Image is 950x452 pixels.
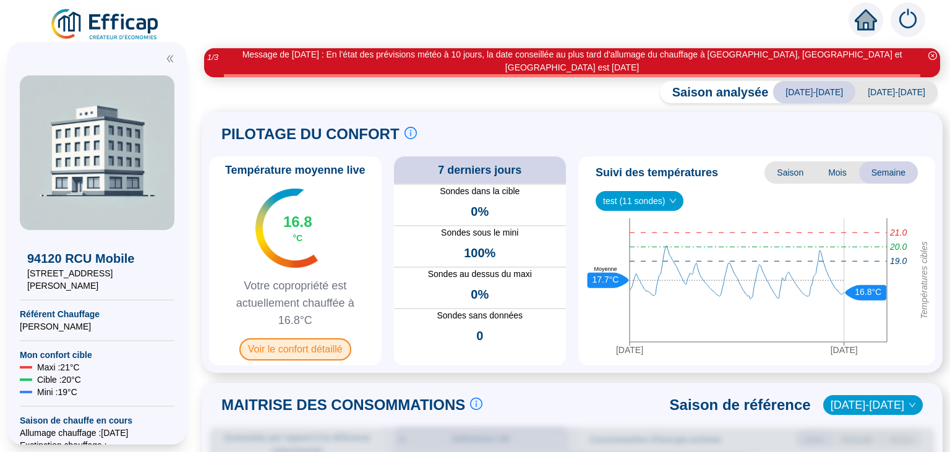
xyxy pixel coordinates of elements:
[20,320,174,333] span: [PERSON_NAME]
[831,345,858,355] tspan: [DATE]
[293,232,302,244] span: °C
[831,396,915,414] span: 2023-2024
[49,7,161,42] img: efficap energie logo
[20,308,174,320] span: Référent Chauffage
[773,81,855,103] span: [DATE]-[DATE]
[166,54,174,63] span: double-left
[859,161,918,184] span: Semaine
[224,48,920,74] div: Message de [DATE] : En l'état des prévisions météo à 10 jours, la date conseillée au plus tard d'...
[394,226,567,239] span: Sondes sous le mini
[394,268,567,281] span: Sondes au dessus du maxi
[207,53,218,62] i: 1 / 3
[394,309,567,322] span: Sondes sans données
[221,395,465,415] span: MAITRISE DES CONSOMMATIONS
[20,414,174,427] span: Saison de chauffe en cours
[928,51,937,60] span: close-circle
[764,161,816,184] span: Saison
[476,327,483,344] span: 0
[470,398,482,410] span: info-circle
[889,228,907,237] tspan: 21.0
[855,287,881,297] text: 16.8°C
[239,338,351,360] span: Voir le confort détaillé
[816,161,859,184] span: Mois
[404,127,417,139] span: info-circle
[919,242,929,320] tspan: Températures cibles
[438,161,521,179] span: 7 derniers jours
[37,361,80,373] span: Maxi : 21 °C
[464,244,495,262] span: 100%
[471,203,489,220] span: 0%
[27,250,167,267] span: 94120 RCU Mobile
[855,9,877,31] span: home
[660,83,769,101] span: Saison analysée
[37,386,77,398] span: Mini : 19 °C
[221,124,400,144] span: PILOTAGE DU CONFORT
[471,286,489,303] span: 0%
[603,192,676,210] span: test (11 sondes)
[594,267,617,273] text: Moyenne
[283,212,312,232] span: 16.8
[255,189,318,268] img: indicateur températures
[596,164,718,181] span: Suivi des températures
[670,395,811,415] span: Saison de référence
[20,427,174,439] span: Allumage chauffage : [DATE]
[394,185,567,198] span: Sondes dans la cible
[27,267,167,292] span: [STREET_ADDRESS][PERSON_NAME]
[855,81,938,103] span: [DATE]-[DATE]
[214,277,377,329] span: Votre copropriété est actuellement chauffée à 16.8°C
[890,257,907,267] tspan: 19.0
[891,2,925,37] img: alerts
[20,439,174,451] span: Exctinction chauffage : --
[669,197,677,205] span: down
[37,373,81,386] span: Cible : 20 °C
[909,401,916,409] span: down
[218,161,373,179] span: Température moyenne live
[616,345,643,355] tspan: [DATE]
[593,275,619,284] text: 17.7°C
[889,242,907,252] tspan: 20.0
[20,349,174,361] span: Mon confort cible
